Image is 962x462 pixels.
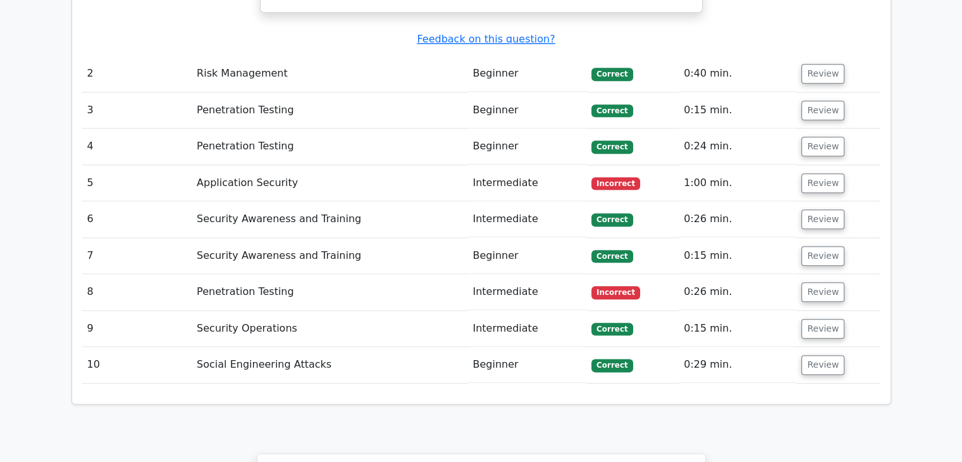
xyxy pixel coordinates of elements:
[801,209,844,229] button: Review
[192,347,467,383] td: Social Engineering Attacks
[82,56,192,92] td: 2
[801,319,844,339] button: Review
[82,347,192,383] td: 10
[591,213,632,226] span: Correct
[679,274,796,310] td: 0:26 min.
[192,165,467,201] td: Application Security
[679,128,796,165] td: 0:24 min.
[801,246,844,266] button: Review
[679,311,796,347] td: 0:15 min.
[679,165,796,201] td: 1:00 min.
[591,359,632,371] span: Correct
[679,347,796,383] td: 0:29 min.
[192,92,467,128] td: Penetration Testing
[801,101,844,120] button: Review
[679,92,796,128] td: 0:15 min.
[192,311,467,347] td: Security Operations
[467,201,586,237] td: Intermediate
[467,56,586,92] td: Beginner
[82,128,192,165] td: 4
[467,311,586,347] td: Intermediate
[591,323,632,335] span: Correct
[82,92,192,128] td: 3
[591,286,640,299] span: Incorrect
[591,68,632,80] span: Correct
[679,56,796,92] td: 0:40 min.
[467,347,586,383] td: Beginner
[591,140,632,153] span: Correct
[82,165,192,201] td: 5
[467,92,586,128] td: Beginner
[679,201,796,237] td: 0:26 min.
[192,128,467,165] td: Penetration Testing
[801,282,844,302] button: Review
[591,177,640,190] span: Incorrect
[192,201,467,237] td: Security Awareness and Training
[82,238,192,274] td: 7
[467,165,586,201] td: Intermediate
[679,238,796,274] td: 0:15 min.
[801,173,844,193] button: Review
[591,250,632,263] span: Correct
[192,56,467,92] td: Risk Management
[467,274,586,310] td: Intermediate
[192,274,467,310] td: Penetration Testing
[82,311,192,347] td: 9
[467,128,586,165] td: Beginner
[82,274,192,310] td: 8
[591,104,632,117] span: Correct
[192,238,467,274] td: Security Awareness and Training
[417,33,555,45] a: Feedback on this question?
[82,201,192,237] td: 6
[801,137,844,156] button: Review
[801,355,844,375] button: Review
[467,238,586,274] td: Beginner
[801,64,844,84] button: Review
